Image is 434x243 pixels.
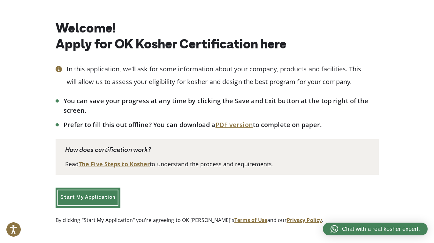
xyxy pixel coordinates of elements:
h1: Welcome! Apply for OK Kosher Certification here [56,21,379,53]
p: By clicking "Start My Application" you're agreeing to OK [PERSON_NAME]'s and our . [56,216,379,224]
a: PDF version [216,120,253,129]
a: Start My Application [56,188,120,208]
p: Read to understand the process and requirements. [65,160,369,168]
a: Terms of Use [234,217,267,224]
li: Prefer to fill this out offline? You can download a to complete on paper. [64,120,379,130]
p: In this application, we’ll ask for some information about your company, products and facilities. ... [67,63,379,88]
a: Chat with a real kosher expert. [323,223,428,235]
a: The Five Steps to Kosher [79,160,150,168]
li: You can save your progress at any time by clicking the Save and Exit button at the top right of t... [64,96,379,115]
p: How does certification work? [65,146,369,155]
a: Privacy Policy [287,217,322,224]
span: Chat with a real kosher expert. [342,225,420,233]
